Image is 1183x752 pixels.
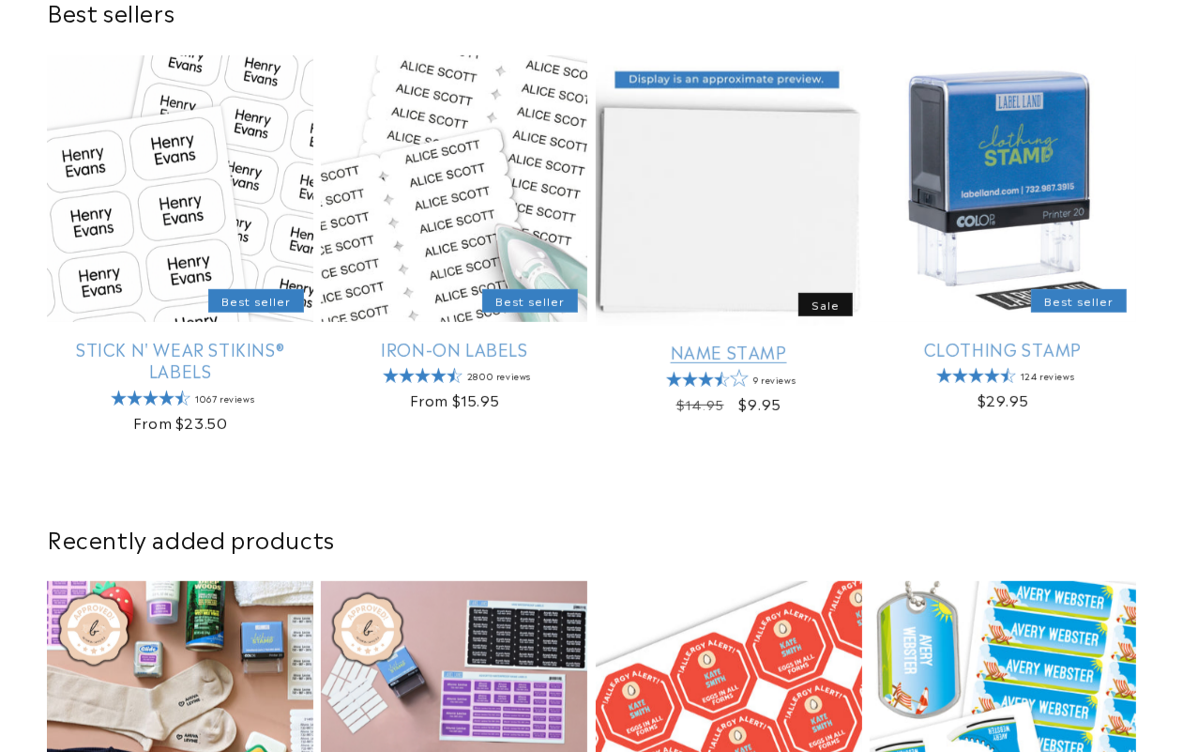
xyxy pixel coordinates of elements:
[47,524,1136,553] h2: Recently added products
[596,341,862,362] a: Name Stamp
[321,338,587,360] a: Iron-On Labels
[47,338,313,382] a: Stick N' Wear Stikins® Labels
[47,55,1136,449] ul: Slider
[870,338,1136,360] a: Clothing Stamp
